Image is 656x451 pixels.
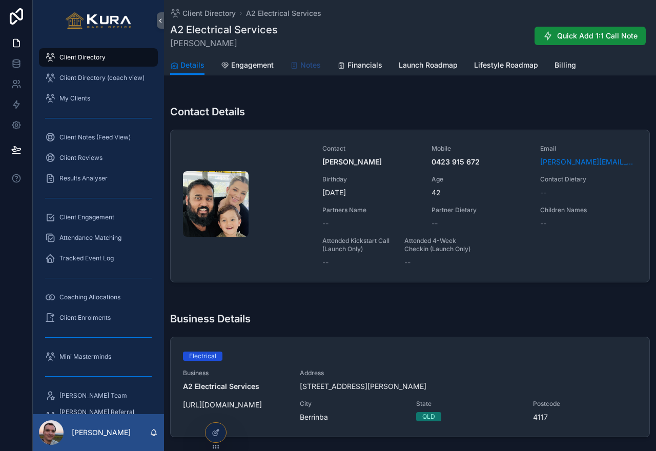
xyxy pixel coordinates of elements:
[170,8,236,18] a: Client Directory
[322,218,329,229] span: --
[59,213,114,221] span: Client Engagement
[300,400,404,408] span: City
[59,234,121,242] span: Attendance Matching
[322,145,419,153] span: Contact
[300,369,599,377] span: Address
[171,130,649,282] a: Contact[PERSON_NAME]Mobile0423 915 672Email[PERSON_NAME][EMAIL_ADDRESS][DOMAIN_NAME]Birthday[DATE...
[533,400,637,408] span: Postcode
[170,56,204,75] a: Details
[535,27,646,45] button: Quick Add 1:1 Call Note
[59,74,145,82] span: Client Directory (coach view)
[540,145,637,153] span: Email
[72,427,131,438] p: [PERSON_NAME]
[39,407,158,425] a: [PERSON_NAME] Referral Partners
[189,352,216,361] div: Electrical
[59,53,106,61] span: Client Directory
[540,218,546,229] span: --
[39,249,158,268] a: Tracked Event Log
[404,237,474,253] span: Attended 4-Week Checkin (Launch Only)
[59,133,131,141] span: Client Notes (Feed View)
[432,188,528,198] span: 42
[180,60,204,70] span: Details
[540,206,637,214] span: Children Names
[231,60,274,70] span: Engagement
[59,154,102,162] span: Client Reviews
[170,23,278,37] h1: A2 Electrical Services
[39,208,158,227] a: Client Engagement
[39,89,158,108] a: My Clients
[39,69,158,87] a: Client Directory (coach view)
[533,412,637,422] span: 4117
[59,174,108,182] span: Results Analyser
[300,412,404,422] span: Berrinba
[59,392,127,400] span: [PERSON_NAME] Team
[59,293,120,301] span: Coaching Allocations
[540,175,610,183] span: Contact Dietary
[474,56,538,76] a: Lifestyle Roadmap
[422,412,435,421] div: QLD
[416,400,521,408] span: State
[39,288,158,306] a: Coaching Allocations
[399,60,458,70] span: Launch Roadmap
[33,41,164,414] div: scrollable content
[39,48,158,67] a: Client Directory
[432,218,438,229] span: --
[183,400,288,410] span: [URL][DOMAIN_NAME]
[59,94,90,102] span: My Clients
[39,309,158,327] a: Client Enrolments
[540,157,637,167] a: [PERSON_NAME][EMAIL_ADDRESS][DOMAIN_NAME]
[322,237,392,253] span: Attended Kickstart Call (Launch Only)
[432,157,480,166] strong: 0423 915 672
[432,206,528,214] span: Partner Dietary
[290,56,321,76] a: Notes
[59,314,111,322] span: Client Enrolments
[474,60,538,70] span: Lifestyle Roadmap
[399,56,458,76] a: Launch Roadmap
[183,382,259,391] strong: A2 Electrical Services
[432,175,528,183] span: Age
[555,56,576,76] a: Billing
[300,60,321,70] span: Notes
[432,145,528,153] span: Mobile
[39,128,158,147] a: Client Notes (Feed View)
[66,12,132,29] img: App logo
[322,206,419,214] span: Partners Name
[246,8,321,18] a: A2 Electrical Services
[322,157,382,166] strong: [PERSON_NAME]
[59,353,111,361] span: Mini Masterminds
[322,188,419,198] span: [DATE]
[337,56,382,76] a: Financials
[347,60,382,70] span: Financials
[39,386,158,405] a: [PERSON_NAME] Team
[322,257,329,268] span: --
[59,408,148,424] span: [PERSON_NAME] Referral Partners
[404,257,411,268] span: --
[555,60,576,70] span: Billing
[300,381,599,392] span: [STREET_ADDRESS][PERSON_NAME]
[183,171,249,237] div: Screenshot-2025-05-09-at-12.07.33-PM.png
[322,175,419,183] span: Birthday
[39,149,158,167] a: Client Reviews
[182,8,236,18] span: Client Directory
[540,188,546,198] span: --
[39,229,158,247] a: Attendance Matching
[170,311,251,326] h3: Business Details
[39,347,158,366] a: Mini Masterminds
[183,369,288,377] span: Business
[59,254,114,262] span: Tracked Event Log
[39,169,158,188] a: Results Analyser
[221,56,274,76] a: Engagement
[170,37,278,49] span: [PERSON_NAME]
[170,104,245,119] h3: Contact Details
[557,31,638,41] span: Quick Add 1:1 Call Note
